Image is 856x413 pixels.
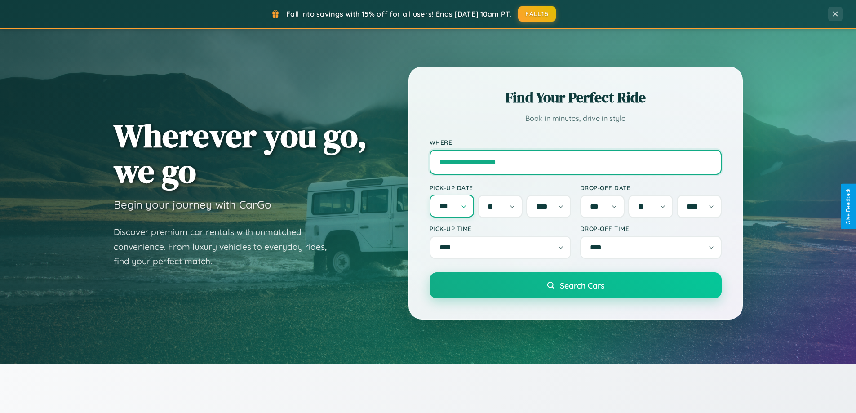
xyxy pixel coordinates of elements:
[430,138,722,146] label: Where
[430,272,722,298] button: Search Cars
[845,188,852,225] div: Give Feedback
[114,225,338,269] p: Discover premium car rentals with unmatched convenience. From luxury vehicles to everyday rides, ...
[430,184,571,191] label: Pick-up Date
[580,225,722,232] label: Drop-off Time
[560,280,604,290] span: Search Cars
[114,198,271,211] h3: Begin your journey with CarGo
[286,9,511,18] span: Fall into savings with 15% off for all users! Ends [DATE] 10am PT.
[430,112,722,125] p: Book in minutes, drive in style
[580,184,722,191] label: Drop-off Date
[114,118,367,189] h1: Wherever you go, we go
[430,88,722,107] h2: Find Your Perfect Ride
[518,6,556,22] button: FALL15
[430,225,571,232] label: Pick-up Time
